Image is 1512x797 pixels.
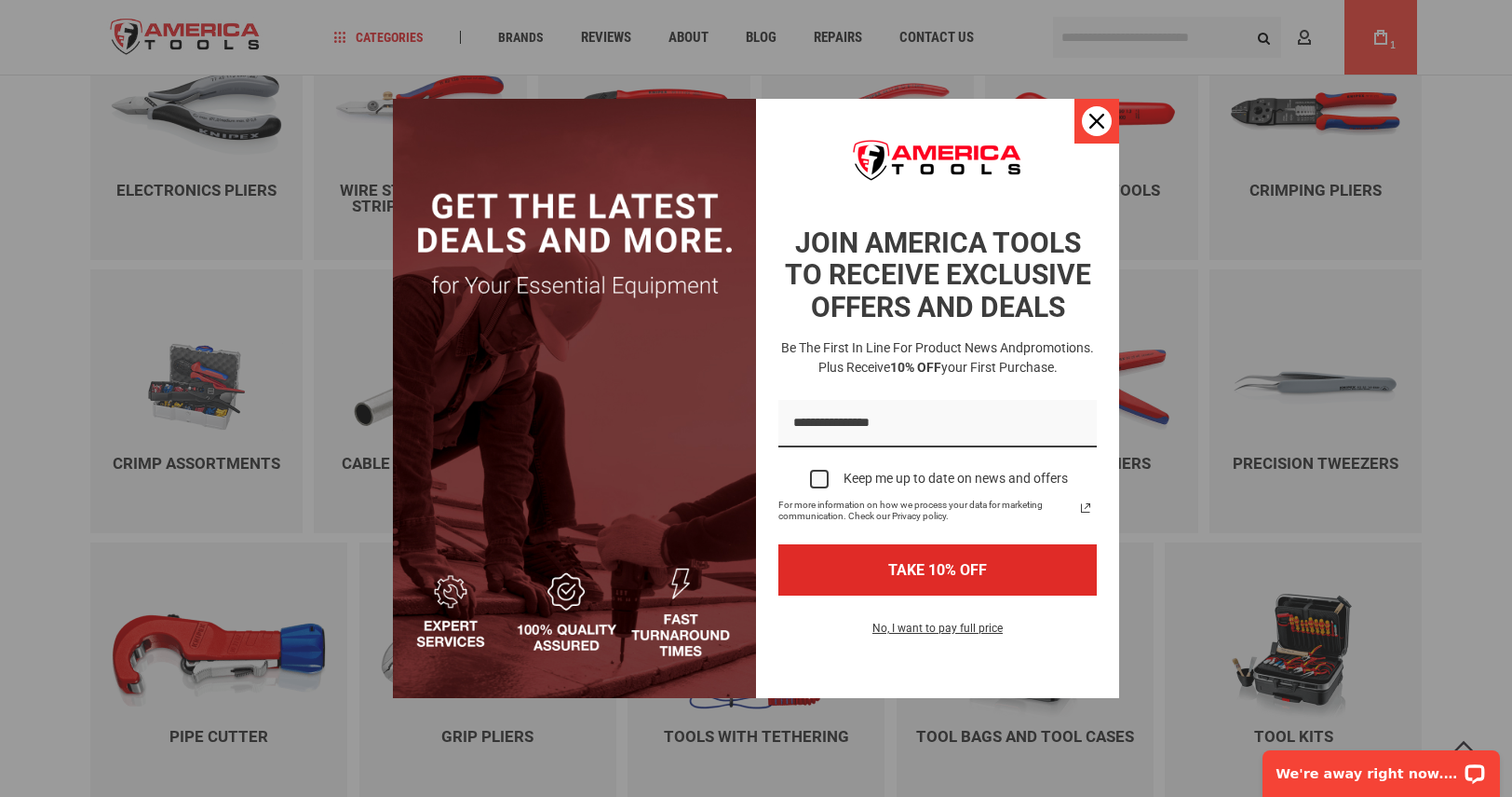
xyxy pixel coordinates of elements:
svg: close icon [1089,114,1104,129]
strong: JOIN AMERICA TOOLS TO RECEIVE EXCLUSIVE OFFERS AND DEALS [785,227,1091,323]
span: For more information on how we process your data for marketing communication. Check our Privacy p... [778,500,1074,522]
h3: Be the first in line for product news and [775,338,1100,378]
button: No, I want to pay full price [857,618,1018,650]
button: Close [1074,99,1119,144]
a: Read our Privacy Policy [1074,497,1097,519]
div: Keep me up to date on news and offers [844,471,1068,487]
svg: link icon [1074,497,1097,519]
input: Email field [778,400,1097,447]
strong: 10% OFF [890,360,941,375]
button: TAKE 10% OFF [778,544,1097,596]
iframe: LiveChat chat widget [1250,738,1512,797]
